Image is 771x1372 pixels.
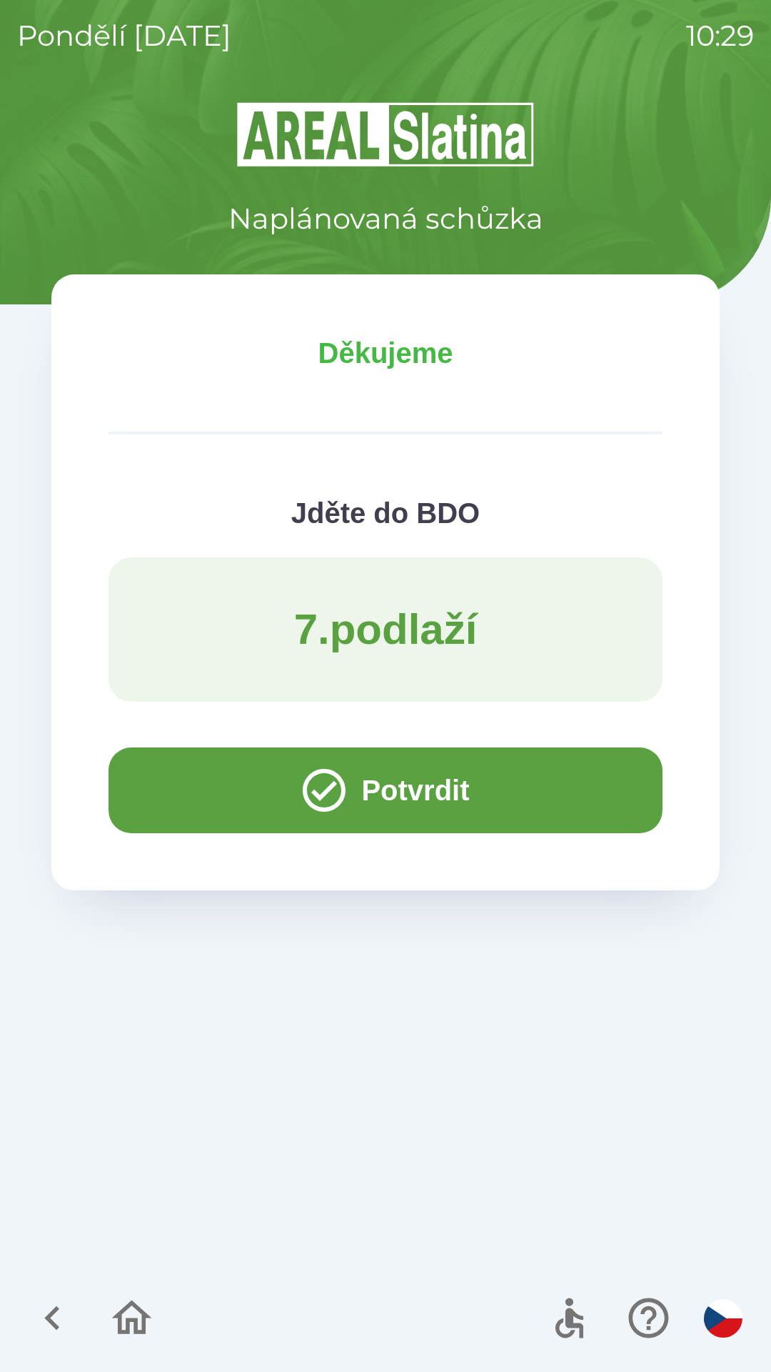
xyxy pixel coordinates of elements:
img: Logo [51,100,720,169]
p: pondělí [DATE] [17,14,231,57]
p: Děkujeme [109,332,662,374]
img: cs flag [704,1299,742,1338]
p: Jděte do BDO [109,492,662,535]
p: Naplánovaná schůzka [228,197,543,240]
p: 10:29 [686,14,754,57]
button: Potvrdit [109,747,662,833]
p: 7 . podlaží [294,603,478,656]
